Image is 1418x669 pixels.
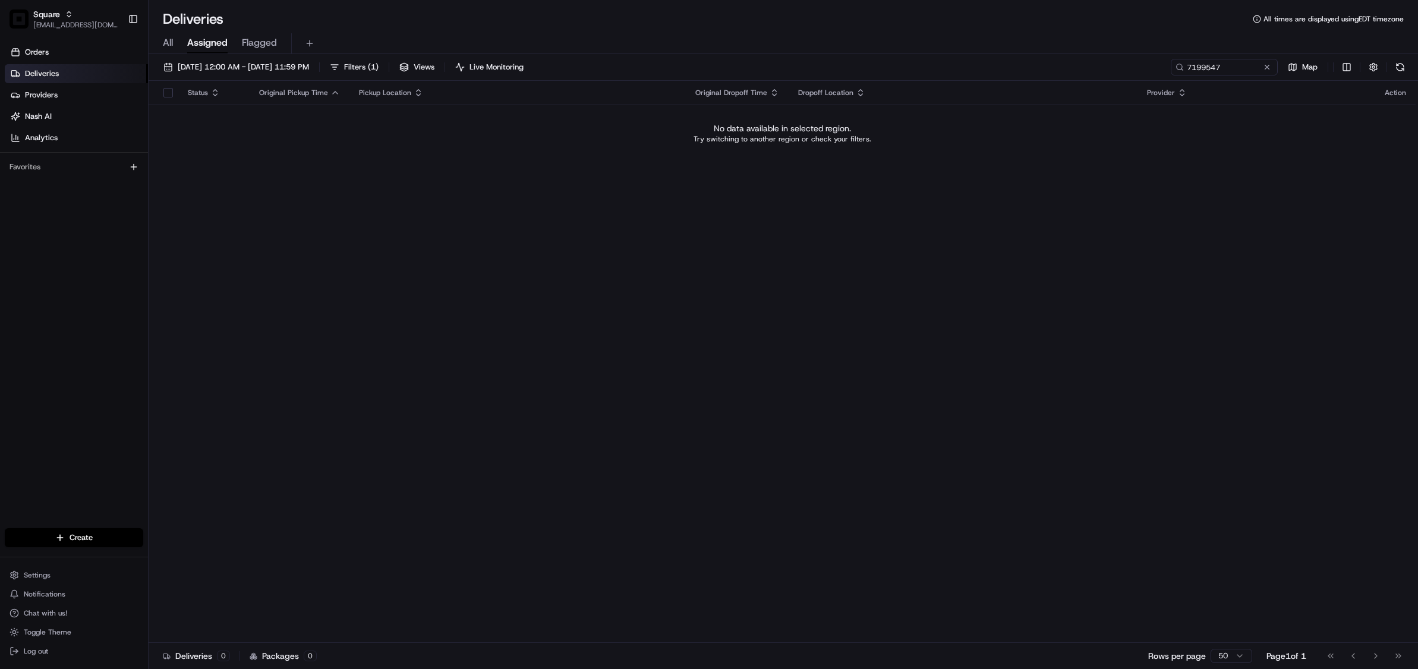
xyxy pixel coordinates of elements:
div: 0 [217,651,230,661]
button: Log out [5,643,143,659]
p: Try switching to another region or check your filters. [694,134,871,144]
span: All [163,36,173,50]
span: Toggle Theme [24,627,71,637]
input: Type to search [1171,59,1278,75]
div: 0 [304,651,317,661]
a: Orders [5,43,148,62]
a: Providers [5,86,148,105]
span: Deliveries [25,68,59,79]
button: [DATE] 12:00 AM - [DATE] 11:59 PM [158,59,314,75]
span: Live Monitoring [469,62,524,72]
span: Providers [25,90,58,100]
button: [EMAIL_ADDRESS][DOMAIN_NAME] [33,20,118,30]
span: Pickup Location [359,88,411,97]
span: Settings [24,570,51,580]
span: Status [188,88,208,97]
div: Packages [250,650,317,662]
span: Map [1302,62,1318,72]
button: SquareSquare[EMAIL_ADDRESS][DOMAIN_NAME] [5,5,123,33]
button: Chat with us! [5,605,143,621]
button: Live Monitoring [450,59,529,75]
span: Original Pickup Time [259,88,328,97]
span: ( 1 ) [368,62,379,72]
button: Toggle Theme [5,624,143,640]
button: Filters(1) [324,59,384,75]
span: Nash AI [25,111,52,122]
button: Refresh [1392,59,1408,75]
button: Square [33,8,60,20]
button: Views [394,59,440,75]
button: Settings [5,567,143,583]
span: [DATE] 12:00 AM - [DATE] 11:59 PM [178,62,309,72]
h1: Deliveries [163,10,223,29]
a: Analytics [5,128,148,147]
span: Notifications [24,589,65,599]
a: Deliveries [5,64,148,83]
a: Nash AI [5,107,148,126]
span: Create [70,532,93,543]
span: Original Dropoff Time [695,88,767,97]
span: All times are displayed using EDT timezone [1263,14,1404,24]
span: Log out [24,646,48,656]
div: Favorites [5,157,143,176]
span: Flagged [242,36,277,50]
span: Views [414,62,434,72]
span: Analytics [25,132,58,143]
span: Orders [25,47,49,58]
div: Action [1385,88,1406,97]
button: Create [5,528,143,547]
p: Rows per page [1148,650,1206,662]
span: Chat with us! [24,608,67,618]
span: Provider [1147,88,1175,97]
button: Notifications [5,586,143,602]
div: Deliveries [163,650,230,662]
p: No data available in selected region. [714,122,851,134]
span: Dropoff Location [798,88,853,97]
button: Map [1282,59,1323,75]
div: Page 1 of 1 [1266,650,1306,662]
span: Assigned [187,36,228,50]
img: Square [10,10,29,29]
span: Filters [344,62,379,72]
